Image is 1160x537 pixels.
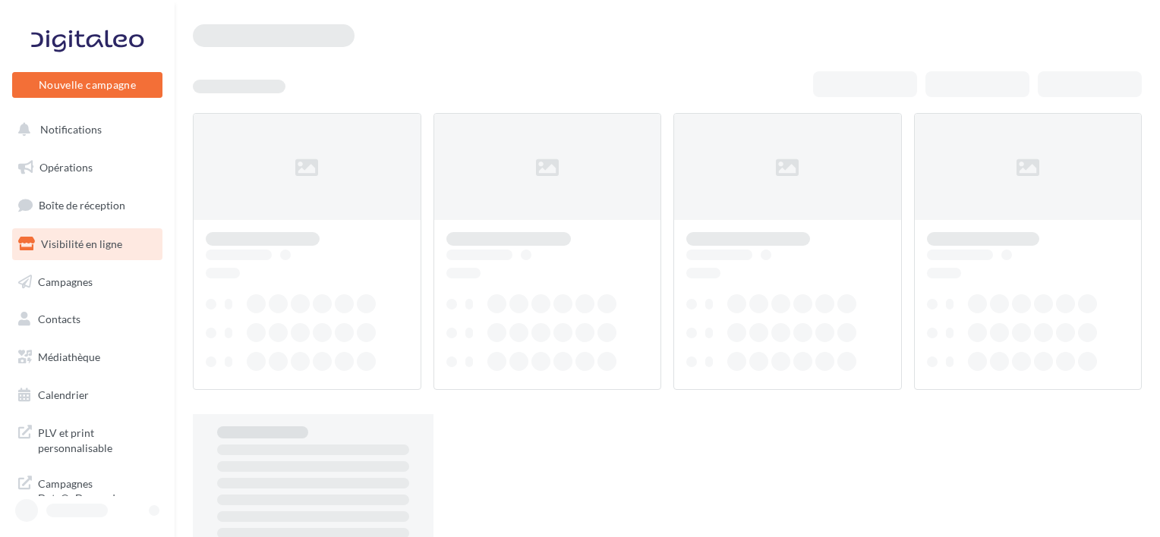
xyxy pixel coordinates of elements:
span: Contacts [38,312,80,325]
span: Médiathèque [38,350,100,363]
span: Notifications [40,123,102,136]
a: Contacts [9,303,165,335]
span: Visibilité en ligne [41,237,122,250]
span: Calendrier [38,388,89,401]
a: Boîte de réception [9,189,165,221]
button: Notifications [9,114,159,146]
a: PLV et print personnalisable [9,416,165,461]
button: Nouvelle campagne [12,72,162,98]
a: Calendrier [9,379,165,411]
a: Opérations [9,152,165,184]
a: Médiathèque [9,341,165,373]
span: Campagnes [38,275,93,287]
span: Opérations [39,161,93,174]
span: PLV et print personnalisable [38,422,156,455]
a: Campagnes DataOnDemand [9,467,165,512]
span: Boîte de réception [39,199,125,212]
a: Campagnes [9,266,165,298]
a: Visibilité en ligne [9,228,165,260]
span: Campagnes DataOnDemand [38,473,156,506]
